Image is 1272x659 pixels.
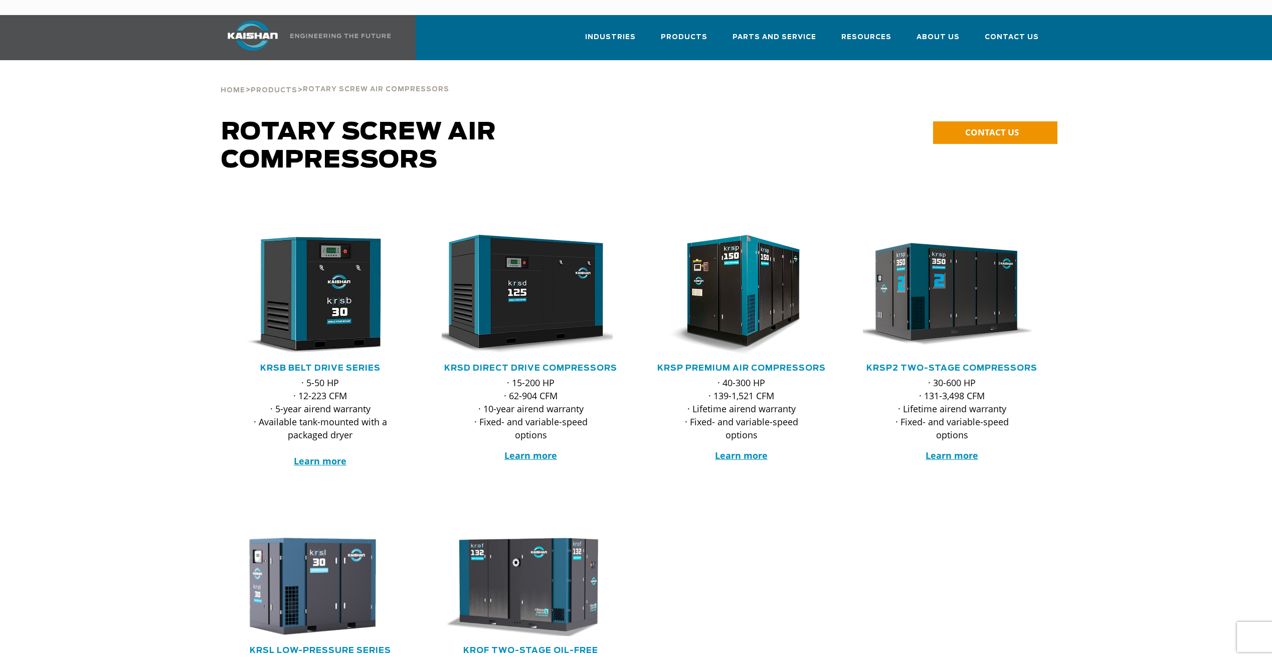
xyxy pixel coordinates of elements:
a: About Us [917,24,960,58]
div: krsp350 [863,235,1041,355]
div: krsb30 [231,235,410,355]
span: Contact Us [985,32,1039,43]
a: Learn more [715,449,768,461]
a: KRSP2 Two-Stage Compressors [866,364,1037,372]
div: krsp150 [652,235,831,355]
div: krof132 [442,535,620,637]
span: Parts and Service [733,32,816,43]
span: Products [251,87,297,94]
span: Home [221,87,245,94]
img: krof132 [434,535,613,637]
p: · 30-600 HP · 131-3,498 CFM · Lifetime airend warranty · Fixed- and variable-speed options [883,376,1021,441]
a: KROF TWO-STAGE OIL-FREE [463,646,598,654]
p: · 15-200 HP · 62-904 CFM · 10-year airend warranty · Fixed- and variable-speed options [462,376,600,441]
a: Resources [841,24,891,58]
a: Contact Us [985,24,1039,58]
a: Parts and Service [733,24,816,58]
span: About Us [917,32,960,43]
img: kaishan logo [215,21,290,51]
img: Engineering the future [290,34,391,38]
a: Home [221,85,245,94]
span: Products [661,32,707,43]
a: KRSP Premium Air Compressors [657,364,826,372]
img: krsb30 [224,235,402,355]
div: > > [221,60,449,98]
a: Learn more [504,449,557,461]
a: Industries [585,24,636,58]
a: Learn more [926,449,978,461]
a: Learn more [294,455,346,467]
p: · 5-50 HP · 12-223 CFM · 5-year airend warranty · Available tank-mounted with a packaged dryer [251,376,390,467]
a: Kaishan USA [215,15,393,60]
a: KRSL Low-Pressure Series [250,646,391,654]
a: KRSB Belt Drive Series [260,364,381,372]
p: · 40-300 HP · 139-1,521 CFM · Lifetime airend warranty · Fixed- and variable-speed options [672,376,811,441]
span: CONTACT US [965,126,1019,138]
a: Products [251,85,297,94]
img: krsl30 [224,535,402,637]
span: Rotary Screw Air Compressors [303,86,449,93]
a: Products [661,24,707,58]
img: krsp350 [855,235,1034,355]
span: Industries [585,32,636,43]
img: krsp150 [645,235,823,355]
img: krsd125 [434,235,613,355]
div: krsd125 [442,235,620,355]
div: krsl30 [231,535,410,637]
a: KRSD Direct Drive Compressors [444,364,617,372]
span: Resources [841,32,891,43]
a: CONTACT US [933,121,1057,144]
span: Rotary Screw Air Compressors [221,120,496,173]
